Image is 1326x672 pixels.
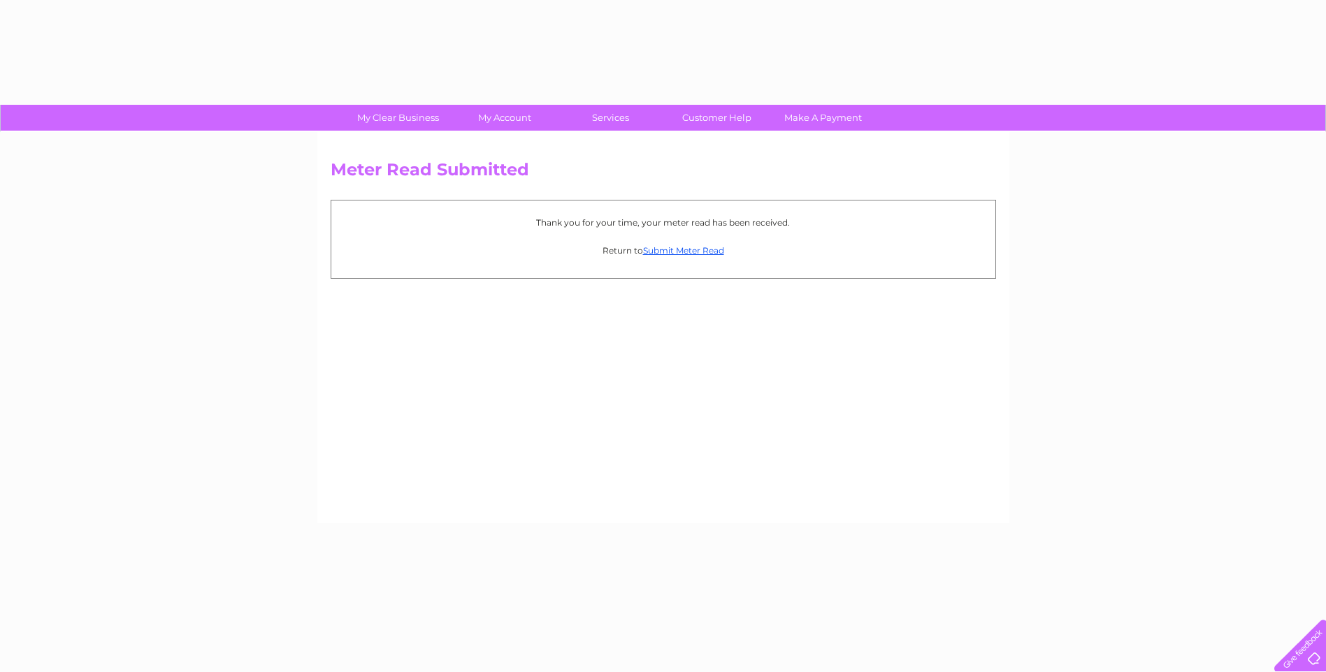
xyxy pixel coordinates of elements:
[553,105,668,131] a: Services
[338,216,988,229] p: Thank you for your time, your meter read has been received.
[643,245,724,256] a: Submit Meter Read
[765,105,881,131] a: Make A Payment
[340,105,456,131] a: My Clear Business
[447,105,562,131] a: My Account
[331,160,996,187] h2: Meter Read Submitted
[338,244,988,257] p: Return to
[659,105,774,131] a: Customer Help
